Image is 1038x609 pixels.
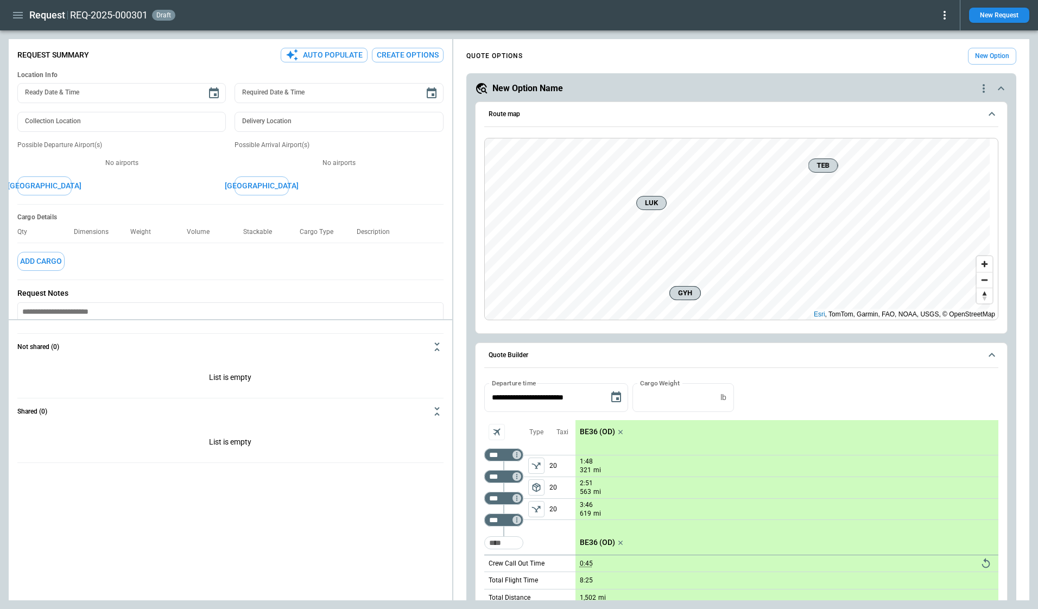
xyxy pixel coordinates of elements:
[580,509,591,518] p: 619
[969,8,1029,23] button: New Request
[17,158,226,168] p: No airports
[977,288,992,303] button: Reset bearing to north
[17,228,36,236] p: Qty
[978,555,994,572] button: Reset
[814,310,825,318] a: Esri
[17,344,59,351] h6: Not shared (0)
[977,256,992,272] button: Zoom in
[489,559,545,568] p: Crew Call Out Time
[243,228,281,236] p: Stackable
[300,228,342,236] p: Cargo Type
[489,111,520,118] h6: Route map
[484,492,523,505] div: Not found
[549,455,575,477] p: 20
[528,501,545,517] button: left aligned
[549,477,575,498] p: 20
[484,138,998,321] div: Route map
[580,560,593,568] p: 0:45
[17,424,444,462] p: List is empty
[357,228,398,236] p: Description
[720,393,726,402] p: lb
[17,398,444,424] button: Shared (0)
[235,141,443,150] p: Possible Arrival Airport(s)
[235,176,289,195] button: [GEOGRAPHIC_DATA]
[17,141,226,150] p: Possible Departure Airport(s)
[556,428,568,437] p: Taxi
[484,513,523,526] div: Not found
[674,288,696,299] span: GYH
[580,487,591,497] p: 563
[203,83,225,104] button: Choose date
[640,378,680,388] label: Cargo Weight
[17,213,444,221] h6: Cargo Details
[466,54,523,59] h4: QUOTE OPTIONS
[492,378,536,388] label: Departure time
[531,482,542,493] span: package_2
[17,176,72,195] button: [GEOGRAPHIC_DATA]
[17,71,444,79] h6: Location Info
[17,252,65,271] button: Add Cargo
[421,83,442,104] button: Choose date
[529,428,543,437] p: Type
[17,289,444,298] p: Request Notes
[187,228,218,236] p: Volume
[977,82,990,95] div: quote-option-actions
[580,538,615,547] p: BE36 (OD)
[484,343,998,368] button: Quote Builder
[17,360,444,398] div: Not shared (0)
[977,272,992,288] button: Zoom out
[580,594,596,602] p: 1,502
[17,424,444,462] div: Not shared (0)
[528,458,545,474] button: left aligned
[235,158,443,168] p: No airports
[598,593,606,602] p: mi
[70,9,148,22] h2: REQ-2025-000301
[489,576,538,585] p: Total Flight Time
[17,50,89,60] p: Request Summary
[593,509,601,518] p: mi
[484,448,523,461] div: Not found
[489,352,528,359] h6: Quote Builder
[528,479,545,496] span: Type of sector
[968,48,1016,65] button: New Option
[605,386,627,408] button: Choose date, selected date is Sep 23, 2025
[593,487,601,497] p: mi
[17,408,47,415] h6: Shared (0)
[281,48,368,62] button: Auto Populate
[580,479,593,487] p: 2:51
[475,82,1008,95] button: New Option Namequote-option-actions
[528,479,545,496] button: left aligned
[641,198,662,208] span: LUK
[528,458,545,474] span: Type of sector
[580,458,593,466] p: 1:48
[484,102,998,127] button: Route map
[814,309,995,320] div: , TomTom, Garmin, FAO, NOAA, USGS, © OpenStreetMap
[17,334,444,360] button: Not shared (0)
[29,9,65,22] h1: Request
[528,501,545,517] span: Type of sector
[580,576,593,585] p: 8:25
[489,593,530,602] p: Total Distance
[17,360,444,398] p: List is empty
[489,424,505,440] span: Aircraft selection
[484,470,523,483] div: Not found
[154,11,173,19] span: draft
[580,466,591,475] p: 321
[813,160,833,171] span: TEB
[492,83,563,94] h5: New Option Name
[484,536,523,549] div: Too short
[580,501,593,509] p: 3:46
[74,228,117,236] p: Dimensions
[593,466,601,475] p: mi
[485,138,990,320] canvas: Map
[372,48,444,62] button: Create Options
[549,499,575,519] p: 20
[580,427,615,436] p: BE36 (OD)
[130,228,160,236] p: Weight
